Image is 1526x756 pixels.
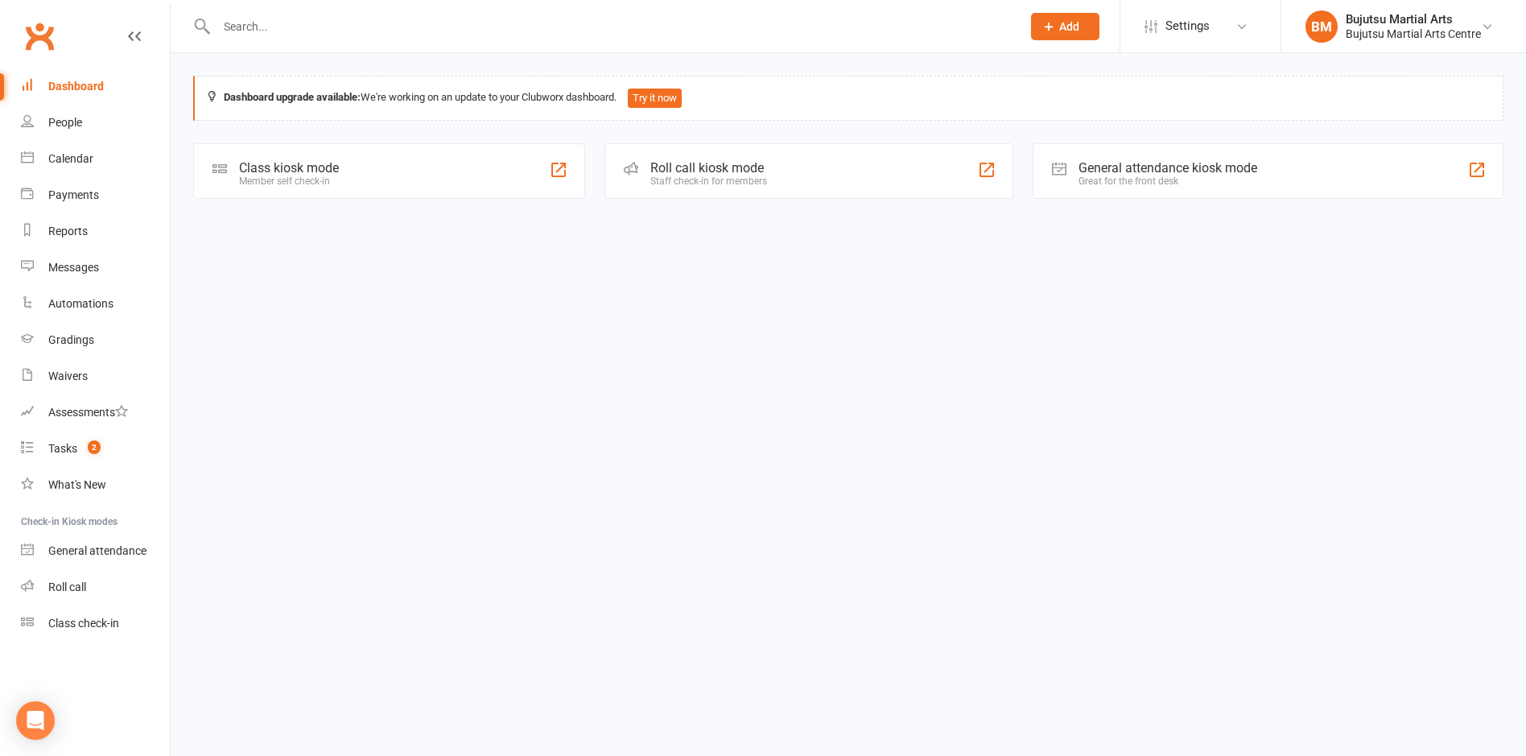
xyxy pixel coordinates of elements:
[628,89,682,108] button: Try it now
[48,442,77,455] div: Tasks
[1165,8,1210,44] span: Settings
[239,176,339,187] div: Member self check-in
[21,322,170,358] a: Gradings
[21,569,170,605] a: Roll call
[48,370,88,382] div: Waivers
[48,116,82,129] div: People
[1059,20,1079,33] span: Add
[88,440,101,454] span: 2
[48,478,106,491] div: What's New
[48,406,128,419] div: Assessments
[21,250,170,286] a: Messages
[650,176,767,187] div: Staff check-in for members
[21,431,170,467] a: Tasks 2
[48,80,104,93] div: Dashboard
[21,533,170,569] a: General attendance kiosk mode
[212,15,1010,38] input: Search...
[48,544,146,557] div: General attendance
[21,105,170,141] a: People
[1079,176,1257,187] div: Great for the front desk
[21,141,170,177] a: Calendar
[48,617,119,630] div: Class check-in
[48,297,113,310] div: Automations
[16,701,55,740] div: Open Intercom Messenger
[1346,12,1481,27] div: Bujutsu Martial Arts
[48,188,99,201] div: Payments
[239,160,339,176] div: Class kiosk mode
[21,358,170,395] a: Waivers
[21,213,170,250] a: Reports
[19,16,60,56] a: Clubworx
[21,395,170,431] a: Assessments
[48,580,86,593] div: Roll call
[21,177,170,213] a: Payments
[1079,160,1257,176] div: General attendance kiosk mode
[48,225,88,238] div: Reports
[48,333,94,346] div: Gradings
[21,605,170,642] a: Class kiosk mode
[224,91,361,103] strong: Dashboard upgrade available:
[1305,10,1338,43] div: BM
[48,152,93,165] div: Calendar
[650,160,767,176] div: Roll call kiosk mode
[21,286,170,322] a: Automations
[21,467,170,503] a: What's New
[193,76,1503,121] div: We're working on an update to your Clubworx dashboard.
[48,261,99,274] div: Messages
[1346,27,1481,41] div: Bujutsu Martial Arts Centre
[21,68,170,105] a: Dashboard
[1031,13,1099,40] button: Add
